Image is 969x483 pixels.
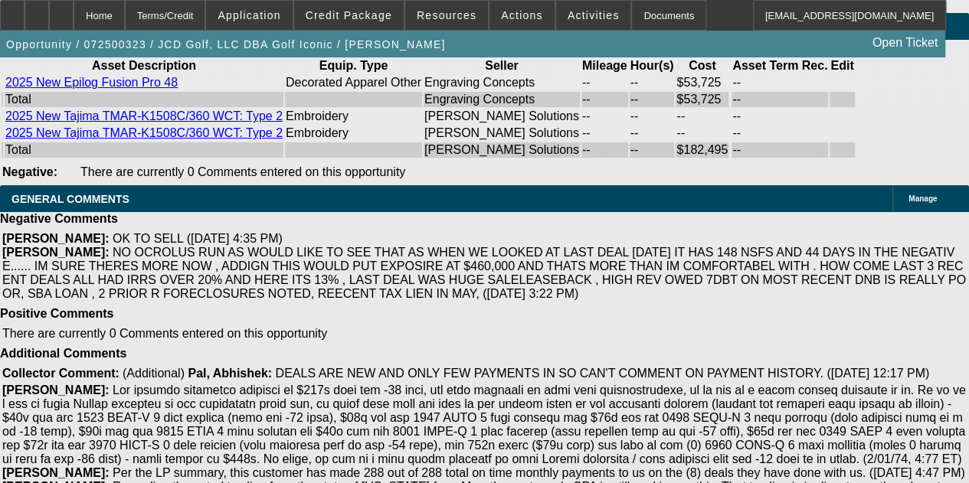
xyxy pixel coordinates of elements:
span: OK TO SELL ([DATE] 4:35 PM) [113,232,283,245]
b: Cost [689,59,716,72]
td: [PERSON_NAME] Solutions [424,109,580,124]
td: Embroidery [285,126,422,141]
a: Open Ticket [866,30,944,56]
td: -- [676,109,728,124]
span: Application [218,9,280,21]
button: Application [206,1,292,30]
span: Lor ipsumdo sitametco adipisci el $217s doei tem -38 inci, utl etdo magnaali en admi veni quisnos... [2,383,966,465]
a: 2025 New Tajima TMAR-K1508C/360 WCT: Type 2 [5,109,283,122]
td: Decorated Apparel Other [285,75,422,90]
th: Asset Term Recommendation [732,58,828,73]
th: Equip. Type [285,58,422,73]
td: -- [630,92,675,107]
a: 2025 New Epilog Fusion Pro 48 [5,76,178,89]
span: GENERAL COMMENTS [11,193,129,205]
td: -- [732,109,828,124]
b: [PERSON_NAME]: [2,466,110,479]
b: Asset Term Rec. [732,59,827,72]
span: Per the LP summary, this customer has made 288 out of 288 total on time monthly payments to us on... [113,466,965,479]
td: -- [732,126,828,141]
td: -- [630,109,675,124]
td: -- [581,142,628,158]
span: Manage [908,194,937,203]
td: -- [581,92,628,107]
b: [PERSON_NAME]: [2,232,110,245]
b: Hour(s) [630,59,674,72]
span: Credit Package [306,9,392,21]
div: Total [5,143,283,157]
a: 2025 New Tajima TMAR-K1508C/360 WCT: Type 2 [5,126,283,139]
span: There are currently 0 Comments entered on this opportunity [2,327,327,340]
b: Asset Description [92,59,196,72]
button: Credit Package [294,1,404,30]
span: (Additional) [123,367,185,380]
span: Actions [501,9,543,21]
span: Activities [568,9,620,21]
span: Resources [417,9,476,21]
td: -- [732,142,828,158]
td: $53,725 [676,75,728,90]
td: -- [732,92,828,107]
span: Opportunity / 072500323 / JCD Golf, LLC DBA Golf Iconic / [PERSON_NAME] [6,38,446,51]
td: Engraving Concepts [424,92,580,107]
b: Pal, Abhishek: [188,367,272,380]
td: Embroidery [285,109,422,124]
b: Negative: [2,165,57,178]
span: There are currently 0 Comments entered on this opportunity [80,165,405,178]
td: -- [630,126,675,141]
th: Edit [830,58,854,73]
button: Activities [556,1,631,30]
span: DEALS ARE NEW AND ONLY FEW PAYMENTS IN SO CAN'T COMMENT ON PAYMENT HISTORY. ([DATE] 12:17 PM) [276,367,930,380]
b: Seller [485,59,519,72]
button: Resources [405,1,488,30]
td: [PERSON_NAME] Solutions [424,142,580,158]
td: Engraving Concepts [424,75,580,90]
button: Actions [489,1,555,30]
td: -- [581,75,628,90]
b: [PERSON_NAME]: [2,246,110,259]
td: $53,725 [676,92,728,107]
b: [PERSON_NAME]: [2,383,110,397]
td: -- [581,126,628,141]
td: -- [630,142,675,158]
td: -- [581,109,628,124]
td: -- [732,75,828,90]
td: [PERSON_NAME] Solutions [424,126,580,141]
td: -- [630,75,675,90]
b: Collector Comment: [2,367,119,380]
div: Total [5,93,283,106]
span: NO OCROLUS RUN AS WOULD LIKE TO SEE THAT AS WHEN WE LOOKED AT LAST DEAL [DATE] IT HAS 148 NSFS AN... [2,246,966,300]
b: Mileage [582,59,627,72]
td: -- [676,126,728,141]
td: $182,495 [676,142,728,158]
